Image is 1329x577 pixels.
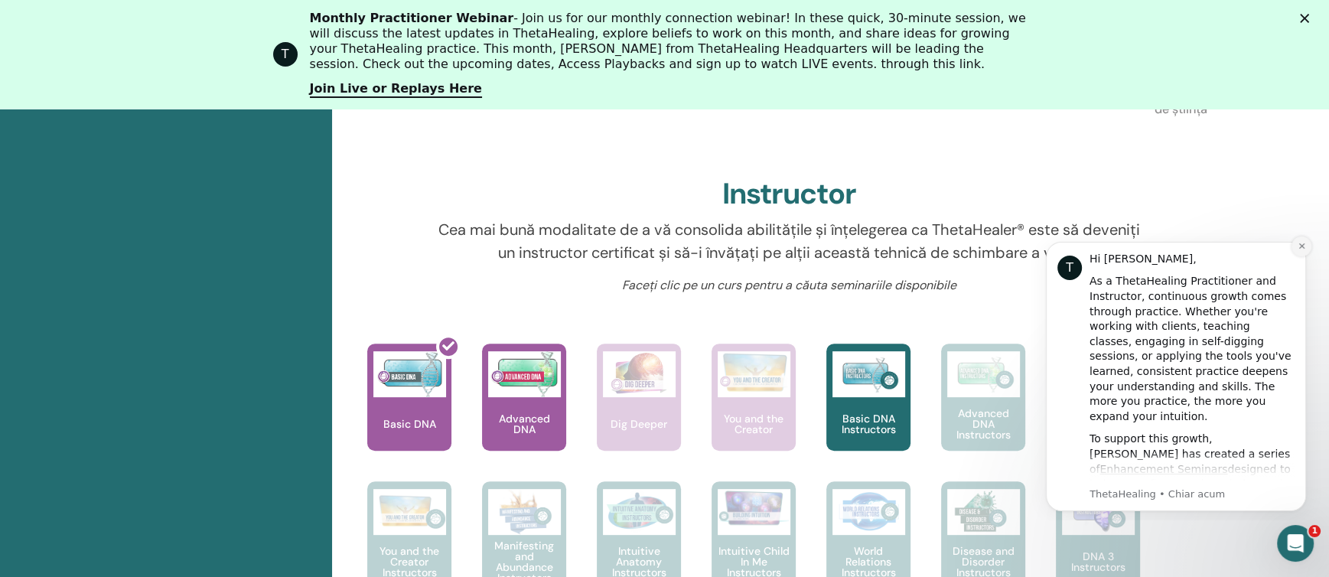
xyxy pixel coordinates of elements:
[947,351,1020,397] img: Advanced DNA Instructors
[627,91,691,155] p: Instructor
[718,351,790,393] img: You and the Creator
[433,276,1145,295] p: Faceți clic pe un curs pentru a căuta seminariile disponibile
[597,344,681,481] a: Dig Deeper Dig Deeper
[722,177,856,212] h2: Instructor
[310,81,482,98] a: Join Live or Replays Here
[826,413,910,435] p: Basic DNA Instructors
[366,91,430,155] p: Practicant
[832,489,905,535] img: World Relations Instructors
[947,489,1020,535] img: Disease and Disorder Instructors
[603,489,676,535] img: Intuitive Anatomy Instructors
[1148,91,1213,155] p: Certificat de știință
[488,489,561,535] img: Manifesting and Abundance Instructors
[718,489,790,526] img: Intuitive Child In Me Instructors
[482,413,566,435] p: Advanced DNA
[1023,228,1329,520] iframe: Intercom notifications mesaj
[1056,551,1140,572] p: DNA 3 Instructors
[367,344,451,481] a: Basic DNA Basic DNA
[712,344,796,481] a: You and the Creator You and the Creator
[941,344,1025,481] a: Advanced DNA Instructors Advanced DNA Instructors
[826,344,910,481] a: Basic DNA Instructors Basic DNA Instructors
[941,408,1025,440] p: Advanced DNA Instructors
[603,351,676,397] img: Dig Deeper
[712,413,796,435] p: You and the Creator
[269,8,288,28] button: Dismiss notification
[888,91,952,155] p: Maestru
[67,204,272,369] div: To support this growth, [PERSON_NAME] has created a series of designed to help you refine your kn...
[273,42,298,67] div: Profile image for ThetaHealing
[832,351,905,397] img: Basic DNA Instructors
[77,235,205,247] a: Enhancement Seminars
[1308,525,1321,537] span: 1
[310,11,1032,72] div: - Join us for our monthly connection webinar! In these quick, 30-minute session, we will discuss ...
[1300,14,1315,23] div: Închidere
[488,351,561,397] img: Advanced DNA
[67,259,272,273] p: Message from ThetaHealing, sent Chiar acum
[310,11,514,25] b: Monthly Practitioner Webinar
[433,218,1145,264] p: Cea mai bună modalitate de a vă consolida abilitățile și înțelegerea ca ThetaHealer® este să deve...
[373,351,446,397] img: Basic DNA
[604,419,673,429] p: Dig Deeper
[1277,525,1314,562] iframe: Intercom live chat
[373,489,446,535] img: You and the Creator Instructors
[482,344,566,481] a: Advanced DNA Advanced DNA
